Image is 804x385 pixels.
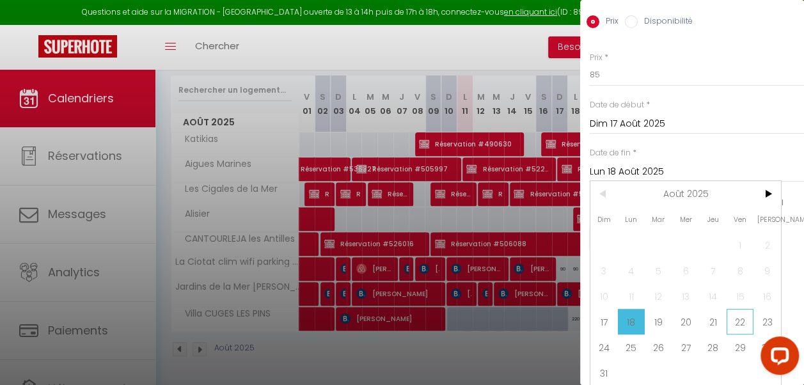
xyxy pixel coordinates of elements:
span: 13 [672,283,700,309]
span: 11 [618,283,645,309]
span: 14 [699,283,727,309]
span: 20 [672,309,700,334]
span: 12 [645,283,672,309]
span: 26 [645,334,672,360]
span: 19 [645,309,672,334]
span: 3 [590,258,618,283]
span: 17 [590,309,618,334]
span: 2 [753,232,781,258]
span: Mar [645,207,672,232]
span: 15 [727,283,754,309]
span: 28 [699,334,727,360]
span: Août 2025 [618,181,754,207]
span: Jeu [699,207,727,232]
span: > [753,181,781,207]
span: 18 [618,309,645,334]
label: Disponibilité [638,15,693,29]
label: Prix [599,15,619,29]
span: 9 [753,258,781,283]
span: 27 [672,334,700,360]
span: 24 [590,334,618,360]
iframe: LiveChat chat widget [750,331,804,385]
span: 23 [753,309,781,334]
span: 10 [590,283,618,309]
label: Date de fin [590,147,631,159]
span: 22 [727,309,754,334]
span: Lun [618,207,645,232]
span: < [590,181,618,207]
label: Date de début [590,99,644,111]
span: [PERSON_NAME] [753,207,781,232]
span: 21 [699,309,727,334]
span: 6 [672,258,700,283]
span: 4 [618,258,645,283]
span: Ven [727,207,754,232]
label: Prix [590,52,603,64]
span: Dim [590,207,618,232]
span: 8 [727,258,754,283]
span: 1 [727,232,754,258]
span: 5 [645,258,672,283]
span: 29 [727,334,754,360]
span: 7 [699,258,727,283]
span: 25 [618,334,645,360]
span: 16 [753,283,781,309]
span: Mer [672,207,700,232]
